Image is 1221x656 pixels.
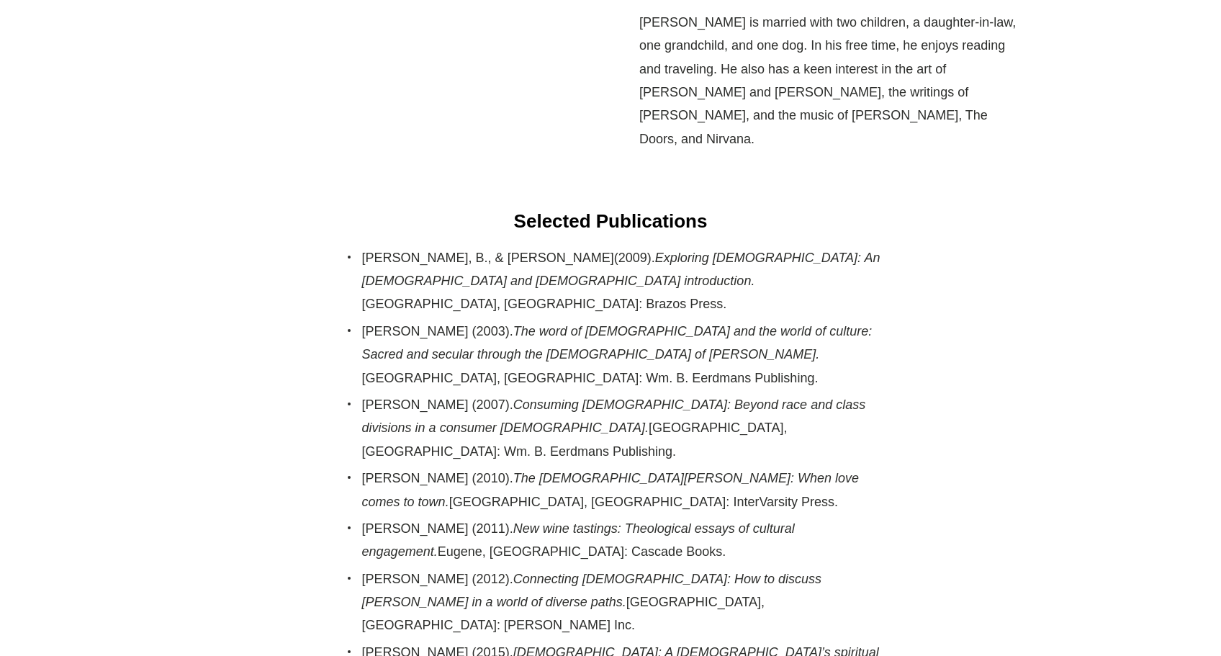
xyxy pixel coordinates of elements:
[362,517,885,564] li: [PERSON_NAME] (2011). Eugene, [GEOGRAPHIC_DATA]: Cascade Books.
[362,397,866,435] em: Consuming [DEMOGRAPHIC_DATA]: Beyond race and class divisions in a consumer [DEMOGRAPHIC_DATA].
[362,324,873,361] em: The word of [DEMOGRAPHIC_DATA] and the world of culture: Sacred and secular through the [DEMOGRAP...
[362,320,885,390] li: [PERSON_NAME] (2003). [GEOGRAPHIC_DATA], [GEOGRAPHIC_DATA]: Wm. B. Eerdmans Publishing.
[362,246,885,316] li: [PERSON_NAME], B., & [PERSON_NAME](2009). [GEOGRAPHIC_DATA], [GEOGRAPHIC_DATA]: Brazos Press.
[362,393,885,463] li: [PERSON_NAME] (2007). [GEOGRAPHIC_DATA], [GEOGRAPHIC_DATA]: Wm. B. Eerdmans Publishing.
[362,567,885,637] li: [PERSON_NAME] (2012). [GEOGRAPHIC_DATA], [GEOGRAPHIC_DATA]: [PERSON_NAME] Inc.
[362,521,795,559] em: New wine tastings: Theological essays of cultural engagement.
[362,572,822,609] em: Connecting [DEMOGRAPHIC_DATA]: How to discuss [PERSON_NAME] in a world of diverse paths.
[337,208,885,234] h4: Selected Publications
[362,467,885,513] li: [PERSON_NAME] (2010). [GEOGRAPHIC_DATA], [GEOGRAPHIC_DATA]: InterVarsity Press.
[639,11,1028,150] p: [PERSON_NAME] is married with two children, a daughter-in-law, one grandchild, and one dog. In hi...
[362,471,860,508] em: The [DEMOGRAPHIC_DATA][PERSON_NAME]: When love comes to town.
